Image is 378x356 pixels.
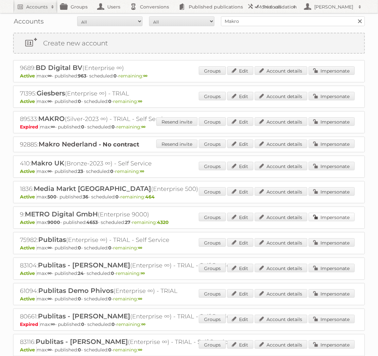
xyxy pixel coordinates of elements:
[47,219,60,225] strong: 9000
[38,287,113,295] span: Publitas Demo Phivos
[20,347,37,353] span: Active
[36,64,82,72] span: BD Digital BV
[20,219,37,225] span: Active
[37,89,65,97] span: Giesbers
[255,264,307,272] a: Account details
[309,92,355,100] a: Impersonate
[255,289,307,298] a: Account details
[20,270,37,276] span: Active
[99,141,139,148] strong: - No contract
[47,194,57,200] strong: 500
[47,296,52,302] strong: ∞
[140,168,144,174] strong: ∞
[81,321,84,327] strong: 0
[199,92,226,100] a: Groups
[199,315,226,323] a: Groups
[141,270,145,276] strong: ∞
[20,321,358,327] p: max: - published: - scheduled: -
[227,66,253,75] a: Edit
[51,321,55,327] strong: ∞
[20,98,358,104] p: max: - published: - scheduled: -
[199,140,226,148] a: Groups
[20,347,358,353] p: max: - published: - scheduled: -
[78,270,84,276] strong: 24
[227,140,253,148] a: Edit
[116,321,146,327] span: remaining:
[20,124,358,130] p: max: - published: - scheduled: -
[20,245,358,251] p: max: - published: - scheduled: -
[309,140,355,148] a: Impersonate
[20,73,37,79] span: Active
[78,168,83,174] strong: 23
[255,162,307,170] a: Account details
[125,219,130,225] strong: 27
[20,98,37,104] span: Active
[20,321,40,327] span: Expired
[20,210,249,219] h2: 9: (Enterprise 9000)
[227,315,253,323] a: Edit
[20,115,249,123] h2: 89533: (Silver-2023 ∞) - TRIAL - Self Service
[227,289,253,298] a: Edit
[227,117,253,126] a: Edit
[20,245,37,251] span: Active
[31,159,64,167] span: Makro UK
[227,213,253,221] a: Edit
[26,4,48,10] h2: Accounts
[47,98,52,104] strong: ∞
[309,187,355,196] a: Impersonate
[20,338,249,346] h2: 83116: (Enterprise ∞) - TRIAL - Self Service
[199,66,226,75] a: Groups
[255,315,307,323] a: Account details
[118,73,147,79] span: remaining:
[141,124,146,130] strong: ∞
[47,168,52,174] strong: ∞
[145,194,155,200] strong: 464
[156,140,198,148] a: Resend invite
[309,315,355,323] a: Impersonate
[227,92,253,100] a: Edit
[309,289,355,298] a: Impersonate
[115,168,144,174] span: remaining:
[113,296,142,302] span: remaining:
[113,98,142,104] span: remaining:
[138,98,142,104] strong: ∞
[141,321,146,327] strong: ∞
[47,270,52,276] strong: ∞
[25,210,98,218] span: METRO Digital GmbH
[227,238,253,247] a: Edit
[309,66,355,75] a: Impersonate
[108,98,112,104] strong: 0
[255,187,307,196] a: Account details
[227,264,253,272] a: Edit
[86,219,98,225] strong: 4653
[111,270,114,276] strong: 0
[20,296,358,302] p: max: - published: - scheduled: -
[78,73,86,79] strong: 963
[38,312,130,320] span: Publitas - [PERSON_NAME]
[138,245,142,251] strong: ∞
[20,185,249,193] h2: 1836: (Enterprise 500)
[20,236,249,244] h2: 75982: (Enterprise ∞) - TRIAL - Self Service
[78,296,81,302] strong: 0
[108,296,112,302] strong: 0
[39,140,97,148] span: Makro Nederland
[255,140,307,148] a: Account details
[78,245,81,251] strong: 0
[309,117,355,126] a: Impersonate
[113,73,117,79] strong: 0
[38,261,130,269] span: Publitas - [PERSON_NAME]
[20,73,358,79] p: max: - published: - scheduled: -
[20,64,249,72] h2: 9689: (Enterprise ∞)
[309,340,355,349] a: Impersonate
[255,117,307,126] a: Account details
[199,213,226,221] a: Groups
[113,245,142,251] span: remaining:
[14,33,364,53] a: Create new account
[20,194,37,200] span: Active
[34,185,151,193] span: Media Markt [GEOGRAPHIC_DATA]
[20,312,249,321] h2: 80661: (Enterprise ∞) - TRIAL - Self Service
[199,289,226,298] a: Groups
[309,264,355,272] a: Impersonate
[116,124,146,130] span: remaining:
[38,236,66,244] span: Publitas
